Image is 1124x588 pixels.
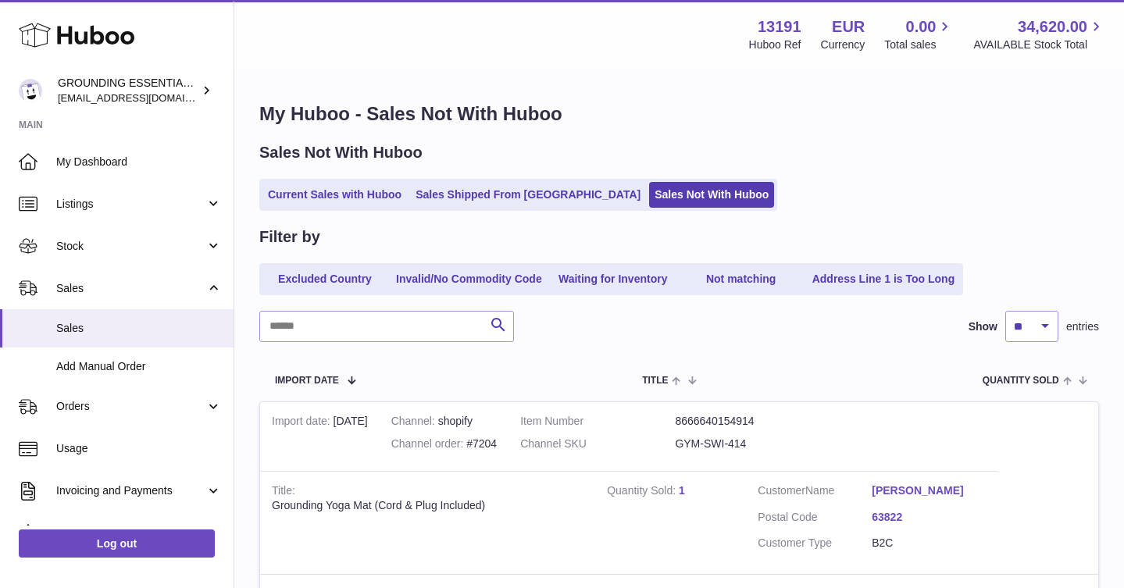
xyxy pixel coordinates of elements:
[272,415,334,431] strong: Import date
[872,483,986,498] a: [PERSON_NAME]
[1066,319,1099,334] span: entries
[758,510,872,529] dt: Postal Code
[56,281,205,296] span: Sales
[391,414,497,429] div: shopify
[259,102,1099,127] h1: My Huboo - Sales Not With Huboo
[807,266,961,292] a: Address Line 1 is Too Long
[679,266,804,292] a: Not matching
[391,437,497,451] div: #7204
[262,182,407,208] a: Current Sales with Huboo
[58,76,198,105] div: GROUNDING ESSENTIALS INTERNATIONAL SLU
[56,441,222,456] span: Usage
[262,266,387,292] a: Excluded Country
[410,182,646,208] a: Sales Shipped From [GEOGRAPHIC_DATA]
[58,91,230,104] span: [EMAIL_ADDRESS][DOMAIN_NAME]
[679,484,685,497] a: 1
[272,498,583,513] div: Grounding Yoga Mat (Cord & Plug Included)
[1018,16,1087,37] span: 34,620.00
[969,319,997,334] label: Show
[551,266,676,292] a: Waiting for Inventory
[56,399,205,414] span: Orders
[973,37,1105,52] span: AVAILABLE Stock Total
[56,321,222,336] span: Sales
[391,266,548,292] a: Invalid/No Commodity Code
[872,536,986,551] dd: B2C
[275,376,339,386] span: Import date
[758,536,872,551] dt: Customer Type
[607,484,679,501] strong: Quantity Sold
[675,414,830,429] dd: 8666640154914
[19,79,42,102] img: espenwkopperud@gmail.com
[391,415,438,431] strong: Channel
[56,155,222,169] span: My Dashboard
[259,142,423,163] h2: Sales Not With Huboo
[520,414,675,429] dt: Item Number
[520,437,675,451] dt: Channel SKU
[649,182,774,208] a: Sales Not With Huboo
[983,376,1059,386] span: Quantity Sold
[260,402,380,471] td: [DATE]
[749,37,801,52] div: Huboo Ref
[56,483,205,498] span: Invoicing and Payments
[758,16,801,37] strong: 13191
[56,359,222,374] span: Add Manual Order
[259,226,320,248] h2: Filter by
[884,37,954,52] span: Total sales
[758,484,805,497] span: Customer
[642,376,668,386] span: Title
[973,16,1105,52] a: 34,620.00 AVAILABLE Stock Total
[821,37,865,52] div: Currency
[56,197,205,212] span: Listings
[675,437,830,451] dd: GYM-SWI-414
[56,239,205,254] span: Stock
[832,16,865,37] strong: EUR
[391,437,467,454] strong: Channel order
[758,483,872,502] dt: Name
[872,510,986,525] a: 63822
[906,16,937,37] span: 0.00
[272,484,295,501] strong: Title
[19,529,215,558] a: Log out
[884,16,954,52] a: 0.00 Total sales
